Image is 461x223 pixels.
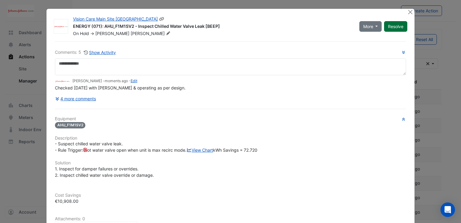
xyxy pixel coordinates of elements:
[55,193,406,198] h6: Cost Savings
[55,216,406,221] h6: Attachments: 0
[55,160,406,166] h6: Solution
[440,202,455,217] div: Open Intercom Messenger
[72,78,137,84] small: [PERSON_NAME] - -
[407,9,413,15] button: Close
[55,93,97,104] button: 4 more comments
[105,79,128,83] span: 2025-09-30 14:11:13
[359,21,382,32] button: More
[73,16,158,21] a: Vision Care Main Site [GEOGRAPHIC_DATA]
[55,166,154,178] span: 1. Inspect for damper failures or overrides. 2. Inspect chilled water valve override or damage.
[55,49,116,56] div: Comments: 5
[363,23,373,30] span: More
[90,31,94,36] span: ->
[55,199,78,204] span: €10,908.00
[131,79,137,83] a: Edit
[55,136,406,141] h6: Description
[55,122,86,128] span: AHU_F1M1SV2
[159,16,164,21] span: Copy link to clipboard
[55,78,70,85] img: JnJ Vision Care
[73,31,89,36] span: On Hold
[54,24,68,30] img: JnJ Vision Care
[55,116,406,121] h6: Equipment
[55,141,258,153] span: - Suspect chilled water valve leak. - Rule Trigger: Hot water valve open when unit is max recirc ...
[84,49,116,56] button: Show Activity
[82,147,88,153] div: Tooltip anchor
[73,23,352,31] div: ENERGY (071): AHU_F1M1SV2 - Inspect Chilled Water Valve Leak [BEEP]
[95,31,129,36] span: [PERSON_NAME]
[55,85,186,90] span: Checked [DATE] with [PERSON_NAME] & operating as per design.
[131,31,172,37] span: [PERSON_NAME]
[384,21,407,32] button: Resolve
[186,147,213,153] a: View Chart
